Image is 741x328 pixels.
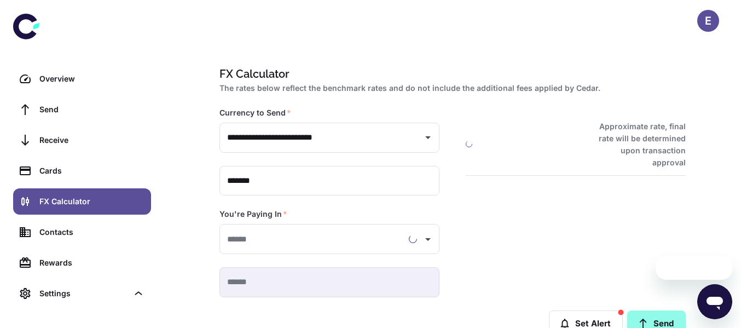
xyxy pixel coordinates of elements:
div: Contacts [39,226,144,238]
h6: Approximate rate, final rate will be determined upon transaction approval [587,120,686,169]
iframe: Button to launch messaging window [697,284,732,319]
button: Open [420,232,436,247]
iframe: Message from company [656,256,732,280]
h1: FX Calculator [219,66,681,82]
div: Overview [39,73,144,85]
div: Settings [39,287,128,300]
div: Receive [39,134,144,146]
div: Cards [39,165,144,177]
label: Currency to Send [219,107,291,118]
div: FX Calculator [39,195,144,208]
a: FX Calculator [13,188,151,215]
div: Send [39,103,144,116]
div: Rewards [39,257,144,269]
a: Rewards [13,250,151,276]
label: You're Paying In [219,209,287,220]
a: Cards [13,158,151,184]
div: Settings [13,280,151,307]
a: Send [13,96,151,123]
button: Open [420,130,436,145]
button: E [697,10,719,32]
a: Overview [13,66,151,92]
a: Contacts [13,219,151,245]
a: Receive [13,127,151,153]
